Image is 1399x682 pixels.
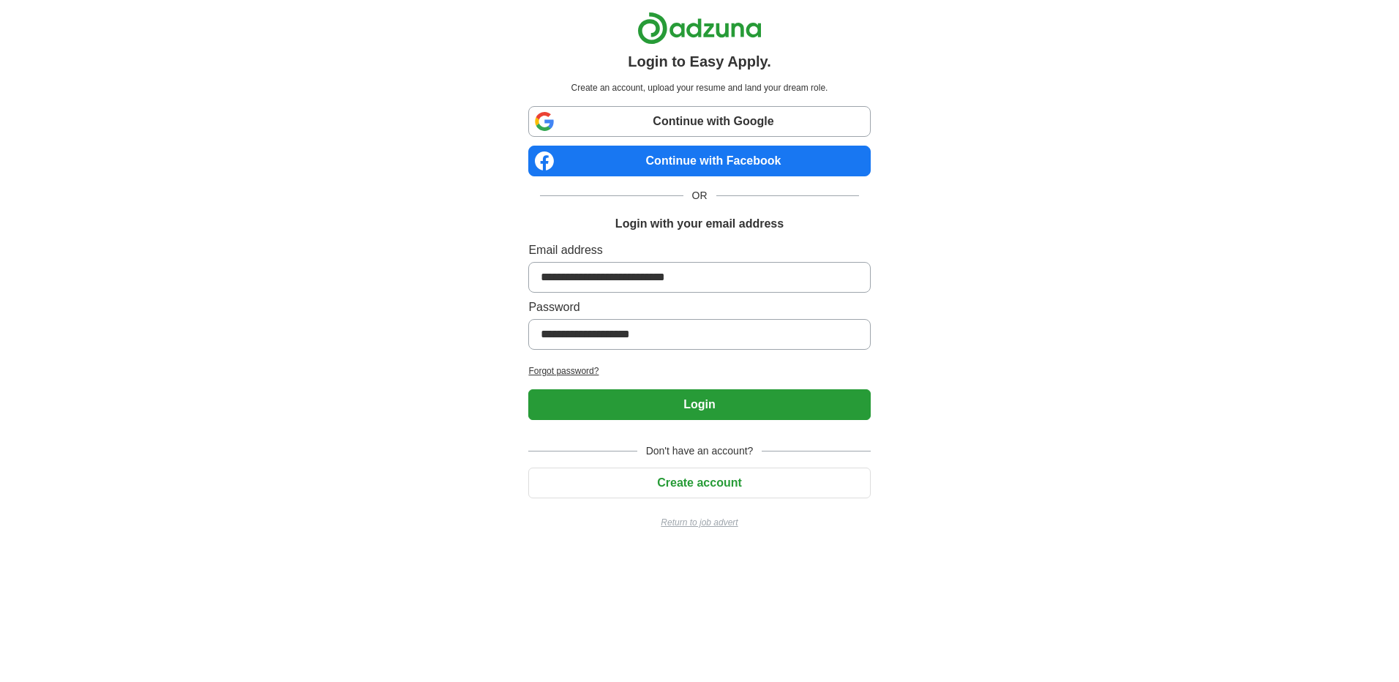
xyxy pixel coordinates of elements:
[531,81,867,94] p: Create an account, upload your resume and land your dream role.
[615,215,784,233] h1: Login with your email address
[528,468,870,498] button: Create account
[528,146,870,176] a: Continue with Facebook
[528,516,870,529] a: Return to job advert
[528,299,870,316] label: Password
[683,188,716,203] span: OR
[628,50,771,72] h1: Login to Easy Apply.
[528,389,870,420] button: Login
[528,364,870,378] a: Forgot password?
[528,476,870,489] a: Create account
[528,106,870,137] a: Continue with Google
[528,241,870,259] label: Email address
[637,443,762,459] span: Don't have an account?
[637,12,762,45] img: Adzuna logo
